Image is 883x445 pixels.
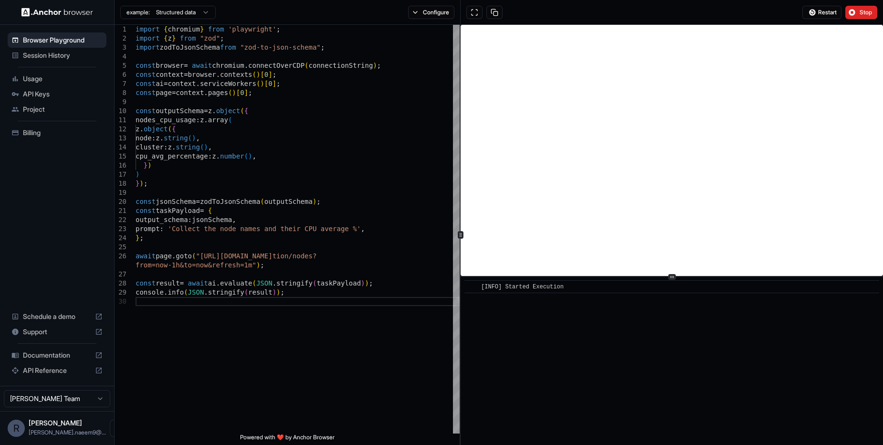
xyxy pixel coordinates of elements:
[168,80,196,87] span: context
[8,48,106,63] div: Session History
[136,34,160,42] span: import
[200,207,204,214] span: =
[136,89,156,96] span: const
[168,143,171,151] span: z
[240,43,321,51] span: "zod-to-json-schema"
[136,71,156,78] span: const
[184,62,188,69] span: =
[115,288,126,297] div: 29
[139,125,143,133] span: .
[115,170,126,179] div: 17
[136,143,164,151] span: cluster
[260,71,264,78] span: [
[115,152,126,161] div: 15
[321,43,325,51] span: ;
[164,34,168,42] span: {
[268,71,272,78] span: ]
[172,143,176,151] span: .
[208,288,244,296] span: stringify
[208,89,228,96] span: pages
[115,79,126,88] div: 7
[802,6,841,19] button: Restart
[8,86,106,102] div: API Keys
[136,62,156,69] span: const
[8,348,106,363] div: Documentation
[8,420,25,437] div: R
[220,43,236,51] span: from
[156,62,184,69] span: browser
[208,116,228,124] span: array
[115,52,126,61] div: 4
[273,288,276,296] span: )
[260,80,264,87] span: )
[164,80,168,87] span: =
[220,279,252,287] span: evaluate
[466,6,483,19] button: Open in full screen
[204,89,208,96] span: .
[136,252,156,260] span: await
[23,105,103,114] span: Project
[136,279,156,287] span: const
[160,43,220,51] span: zodToJsonSchema
[192,62,212,69] span: await
[147,161,151,169] span: )
[200,143,204,151] span: (
[136,216,188,223] span: output_schema
[244,288,248,296] span: (
[115,61,126,70] div: 5
[115,70,126,79] div: 6
[23,366,91,375] span: API Reference
[240,434,335,445] span: Powered with ❤️ by Anchor Browser
[188,279,208,287] span: await
[136,288,164,296] span: console
[139,234,143,242] span: ;
[200,198,260,205] span: zodToJsonSchema
[273,71,276,78] span: ;
[8,71,106,86] div: Usage
[486,6,503,19] button: Copy session ID
[200,34,220,42] span: "zod"
[200,116,204,124] span: z
[176,252,192,260] span: goto
[144,161,147,169] span: }
[136,225,160,233] span: prompt
[23,350,91,360] span: Documentation
[115,297,126,306] div: 30
[136,198,156,205] span: const
[216,279,220,287] span: .
[276,279,313,287] span: stringify
[144,180,147,187] span: ;
[228,116,232,124] span: (
[126,9,150,16] span: example:
[188,216,192,223] span: :
[313,198,316,205] span: )
[818,9,837,16] span: Restart
[172,252,176,260] span: .
[164,143,168,151] span: :
[228,25,276,33] span: 'playwright'
[264,80,268,87] span: [
[168,34,171,42] span: z
[244,89,248,96] span: ]
[115,233,126,243] div: 24
[361,279,365,287] span: )
[216,152,220,160] span: .
[8,363,106,378] div: API Reference
[184,288,188,296] span: (
[115,134,126,143] div: 13
[156,71,184,78] span: context
[188,134,192,142] span: (
[136,116,196,124] span: nodes_cpu_usage
[8,324,106,339] div: Support
[365,279,369,287] span: )
[168,125,171,133] span: (
[115,188,126,197] div: 19
[252,152,256,160] span: ,
[204,107,208,115] span: =
[208,143,212,151] span: ,
[115,88,126,97] div: 8
[156,107,204,115] span: outputSchema
[29,429,106,436] span: raahim.naeem9@gmail.com
[180,279,184,287] span: =
[313,279,316,287] span: (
